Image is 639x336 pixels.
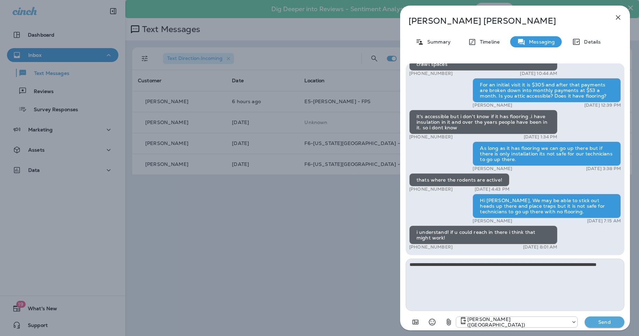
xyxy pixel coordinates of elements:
p: [DATE] 3:38 PM [586,166,621,171]
p: [DATE] 4:43 PM [475,186,509,192]
p: [PERSON_NAME] [473,166,512,171]
p: Send [590,319,619,325]
button: Add in a premade template [408,315,422,329]
p: Messaging [525,39,555,45]
div: +1 (708) 740-5824 [456,316,577,328]
div: it's accessible but i don't know if it has flooring .i have insulation in it and over the years p... [409,110,558,134]
button: Send [585,316,624,328]
p: Summary [424,39,451,45]
p: [DATE] 7:15 AM [587,218,621,224]
p: Details [580,39,601,45]
p: [DATE] 10:44 AM [520,71,557,76]
p: [PHONE_NUMBER] [409,134,453,140]
p: [PHONE_NUMBER] [409,244,453,250]
p: [PERSON_NAME] ([GEOGRAPHIC_DATA]) [467,316,568,328]
button: Select an emoji [425,315,439,329]
p: [PHONE_NUMBER] [409,71,453,76]
div: Hi [PERSON_NAME], We may be able to stick out heads up there and place traps but it is not safe f... [473,194,621,218]
div: For an initial visit it is $305 and after that payments are broken down into monthly payments at ... [473,78,621,102]
p: [PERSON_NAME] [PERSON_NAME] [408,16,599,26]
p: [DATE] 8:01 AM [523,244,558,250]
p: [PERSON_NAME] [473,218,512,224]
div: i understand! if u could reach in there i think that might work! [409,226,558,244]
p: Timeline [476,39,500,45]
p: [DATE] 12:39 PM [584,102,621,108]
p: [DATE] 1:34 PM [524,134,558,140]
div: thats where the rodents are active! [409,173,509,186]
div: As long as it has flooring we can go up there but if there is only installation its not safe for ... [473,142,621,166]
p: [PERSON_NAME] [473,102,512,108]
p: [PHONE_NUMBER] [409,186,453,192]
